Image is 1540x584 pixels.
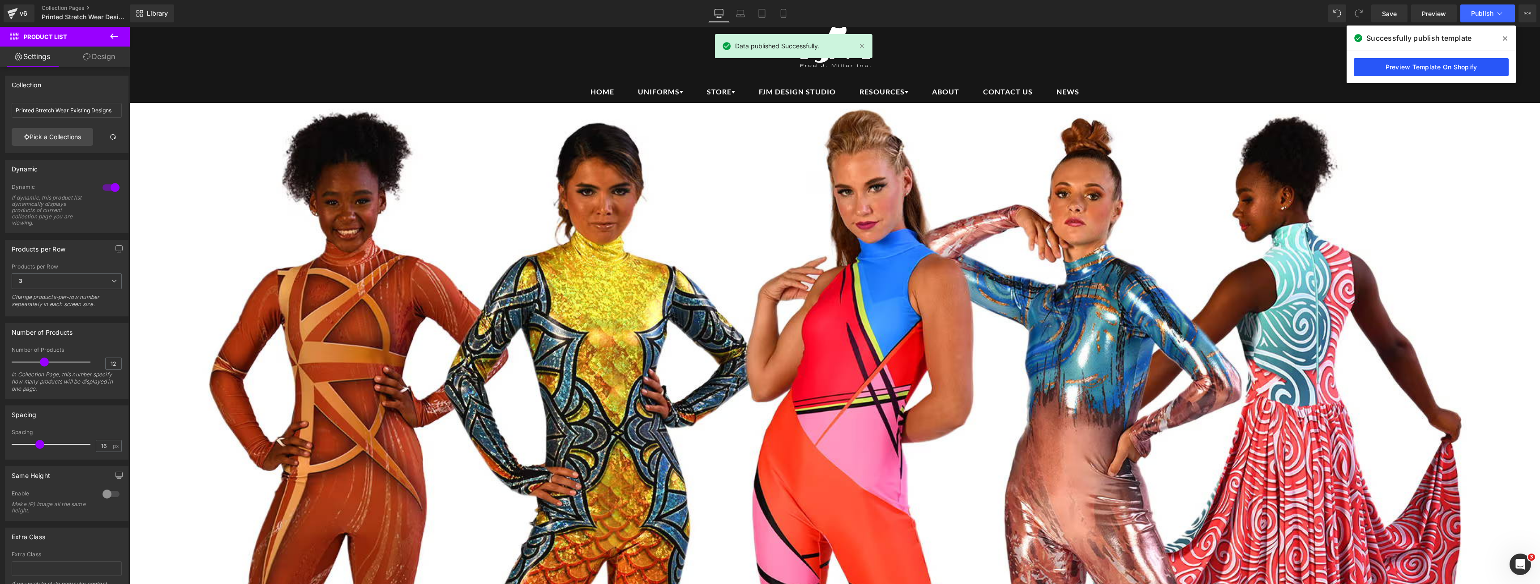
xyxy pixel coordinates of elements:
[566,54,617,76] a: Store
[12,406,36,418] div: Spacing
[12,240,65,253] div: Products per Row
[12,128,93,146] a: Pick a Collections
[147,4,168,26] div: Minimize live chat window
[12,76,41,89] div: Collection
[1366,33,1472,43] span: Successfully publish template
[1519,4,1536,22] button: More
[618,54,718,76] a: FJM Design Studio
[12,264,122,270] div: Products per Row
[730,4,751,22] a: Laptop
[12,429,122,435] div: Spacing
[1528,554,1535,561] span: 3
[12,528,45,541] div: Extra Class
[12,371,122,398] div: In Collection Page, this number specify how many products will be displayed in one page.
[147,9,168,17] span: Library
[12,183,94,193] div: Dynamic
[843,54,915,76] a: Contact Us
[12,83,163,102] input: Enter your last name
[12,501,92,514] div: Make (P) Image all the same height.
[719,54,790,76] a: Resources
[1382,9,1397,18] span: Save
[131,276,163,288] em: Submit
[12,294,122,314] div: Change products-per-row number sepearately in each screen size.
[130,4,174,22] a: New Library
[12,324,73,336] div: Number of Products
[1354,58,1509,76] a: Preview Template On Shopify
[1471,10,1493,17] span: Publish
[42,13,128,21] span: Printed Stretch Wear Design Catalog
[18,8,29,19] div: v6
[42,4,145,12] a: Collection Pages
[67,47,132,67] a: Design
[1460,4,1515,22] button: Publish
[12,109,163,129] input: Enter your email address
[916,54,961,76] a: News
[12,160,38,173] div: Dynamic
[24,33,67,40] span: Product List
[773,4,794,22] a: Mobile
[113,443,120,449] span: px
[1328,4,1346,22] button: Undo
[708,4,730,22] a: Desktop
[12,347,122,353] div: Number of Products
[791,54,841,76] a: About
[12,551,122,558] div: Extra Class
[4,4,34,22] a: v6
[12,136,163,268] textarea: Type your message and click 'Submit'
[12,490,94,499] div: Enable
[497,54,565,76] a: Uniforms
[47,47,150,59] div: Leave a message
[19,277,22,284] b: 3
[1422,9,1446,18] span: Preview
[751,4,773,22] a: Tablet
[1411,4,1457,22] a: Preview
[1350,4,1368,22] button: Redo
[450,54,496,76] a: Home
[12,467,50,479] div: Same Height
[1510,554,1531,575] iframe: Intercom live chat
[12,195,92,226] div: If dynamic, this product list dynamically displays products of current collection page you are vi...
[735,41,820,51] span: Data published Successfully.
[15,42,38,64] img: d_727043325_company_1705508075438_727043325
